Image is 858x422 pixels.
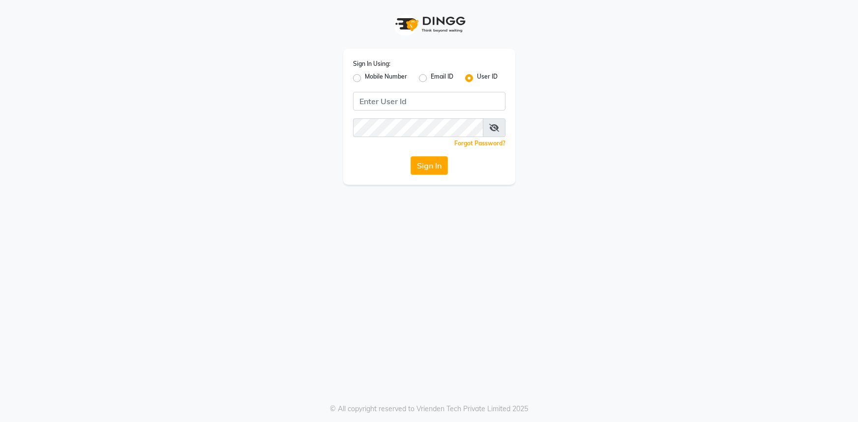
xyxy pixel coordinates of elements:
button: Sign In [411,156,448,175]
label: Sign In Using: [353,59,390,68]
a: Forgot Password? [454,140,505,147]
input: Username [353,118,483,137]
label: Email ID [431,72,453,84]
label: User ID [477,72,498,84]
input: Username [353,92,505,111]
label: Mobile Number [365,72,407,84]
img: logo1.svg [390,10,469,39]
